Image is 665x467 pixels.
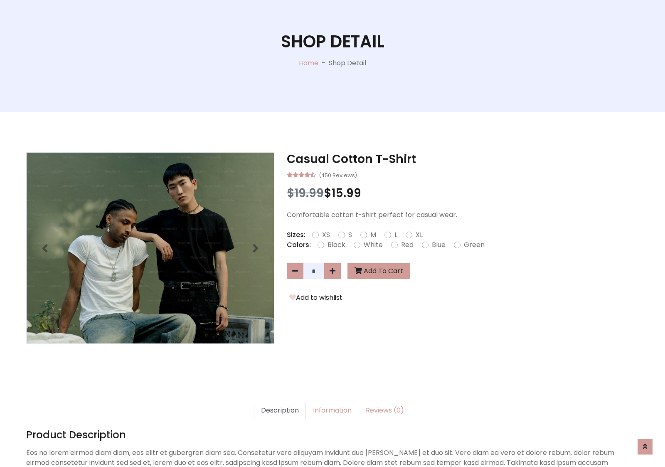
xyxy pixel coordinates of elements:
a: Home [299,58,318,68]
label: XL [416,230,423,240]
p: Colors: [287,240,311,250]
button: Add To Cart [347,263,410,279]
p: Comfortable cotton t-shirt perfect for casual wear. [287,210,639,220]
label: Red [401,240,414,250]
span: 15.99 [331,185,361,201]
label: Black [328,240,345,250]
label: XS [322,230,330,240]
h3: $ [287,186,639,200]
p: Sizes: [287,230,305,240]
label: L [394,230,397,240]
label: White [364,240,383,250]
a: Description [254,402,306,419]
a: Information [306,402,359,419]
small: (450 Reviews) [319,170,357,180]
h1: Shop Detail [281,32,384,52]
img: Image [27,153,274,343]
p: - [318,58,329,68]
span: $19.99 [287,185,324,201]
button: Add to wishlist [287,292,345,303]
label: Green [464,240,485,250]
label: Blue [432,240,446,250]
h4: Product Description [26,429,639,441]
h3: Casual Cotton T-Shirt [287,152,639,166]
a: Reviews (0) [359,402,411,419]
p: Shop Detail [329,58,366,68]
label: S [348,230,352,240]
label: M [370,230,376,240]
